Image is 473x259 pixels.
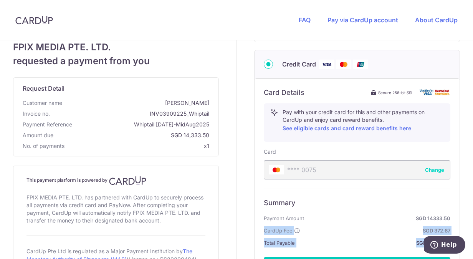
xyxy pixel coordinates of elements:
[298,238,450,247] strong: SGD 14,706.17
[23,142,64,150] span: No. of payments
[26,176,205,185] h4: This payment platform is powered by
[299,16,311,24] a: FAQ
[23,110,50,118] span: Invoice no.
[264,238,295,247] span: Total Payable
[264,198,450,208] h6: Summary
[378,90,413,96] span: Secure 256-bit SSL
[23,121,72,128] span: translation missing: en.payment_reference
[264,214,304,223] span: Payment Amount
[65,99,209,107] span: [PERSON_NAME]
[303,226,450,235] strong: SGD 372.67
[327,16,398,24] a: Pay via CardUp account
[264,60,450,69] div: Credit Card Visa Mastercard Union Pay
[319,60,334,69] img: Visa
[23,85,64,92] span: translation missing: en.request_detail
[204,143,209,149] span: x1
[283,108,444,133] p: Pay with your credit card for this and other payments on CardUp and enjoy card reward benefits.
[75,121,209,128] span: Whiptail [DATE]-MidAug2025
[282,60,316,69] span: Credit Card
[264,148,276,156] label: Card
[283,125,411,131] a: See eligible cards and card reward benefits here
[13,54,219,68] span: requested a payment from you
[353,60,368,69] img: Union Pay
[15,15,53,25] img: CardUp
[26,192,205,226] div: FPIX MEDIA PTE. LTD. has partnered with CardUp to securely process all payments via credit card a...
[264,226,293,235] span: CardUp Fee
[336,60,351,69] img: Mastercard
[425,166,444,174] button: Change
[13,40,219,54] span: FPIX MEDIA PTE. LTD.
[23,131,53,139] span: Amount due
[264,88,304,97] h6: Card Details
[23,99,62,107] span: Customer name
[415,16,458,24] a: About CardUp
[420,89,450,96] img: card secure
[424,236,465,255] iframe: Opens a widget where you can find more information
[53,110,209,118] span: INV03909225_Whiptail
[56,131,209,139] span: SGD 14,333.50
[307,214,450,223] strong: SGD 14333.50
[109,176,147,185] img: CardUp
